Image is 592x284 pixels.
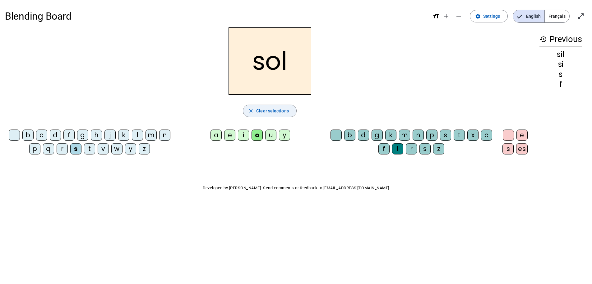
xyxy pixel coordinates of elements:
div: t [84,143,95,154]
div: b [22,130,34,141]
div: v [98,143,109,154]
div: n [413,130,424,141]
div: p [426,130,437,141]
div: x [467,130,479,141]
div: a [210,130,222,141]
div: r [406,143,417,154]
div: h [91,130,102,141]
div: s [70,143,81,154]
div: sil [539,51,582,58]
button: Decrease font size [452,10,465,22]
button: Enter full screen [575,10,587,22]
div: e [224,130,235,141]
span: Settings [483,12,500,20]
div: y [279,130,290,141]
div: m [399,130,410,141]
div: d [358,130,369,141]
div: g [372,130,383,141]
div: m [146,130,157,141]
button: Increase font size [440,10,452,22]
mat-icon: format_size [432,12,440,20]
mat-icon: settings [475,13,481,19]
span: English [513,10,544,22]
div: f [539,81,582,88]
button: Clear selections [243,105,297,117]
div: y [125,143,136,154]
p: Developed by [PERSON_NAME]. Send comments or feedback to [EMAIL_ADDRESS][DOMAIN_NAME] [5,184,587,192]
div: c [481,130,492,141]
div: u [265,130,276,141]
div: b [344,130,355,141]
mat-icon: remove [455,12,462,20]
h3: Previous [539,32,582,46]
div: q [43,143,54,154]
div: o [252,130,263,141]
div: t [454,130,465,141]
div: l [132,130,143,141]
div: l [392,143,403,154]
div: f [378,143,390,154]
h1: Blending Board [5,6,428,26]
div: c [36,130,47,141]
mat-icon: add [442,12,450,20]
div: w [111,143,123,154]
div: n [159,130,170,141]
div: s [419,143,431,154]
div: k [118,130,129,141]
div: s [502,143,514,154]
button: Settings [470,10,508,22]
div: s [539,71,582,78]
div: k [385,130,396,141]
mat-button-toggle-group: Language selection [513,10,570,23]
mat-icon: open_in_full [577,12,585,20]
div: i [238,130,249,141]
div: p [29,143,40,154]
div: s [440,130,451,141]
div: r [57,143,68,154]
div: e [516,130,528,141]
div: f [63,130,75,141]
h2: sol [229,27,311,95]
mat-icon: close [248,108,254,114]
span: Clear selections [256,107,289,115]
div: z [433,143,444,154]
div: d [50,130,61,141]
div: g [77,130,88,141]
div: es [516,143,528,154]
span: Français [545,10,569,22]
div: si [539,61,582,68]
div: j [104,130,116,141]
mat-icon: history [539,35,547,43]
div: z [139,143,150,154]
